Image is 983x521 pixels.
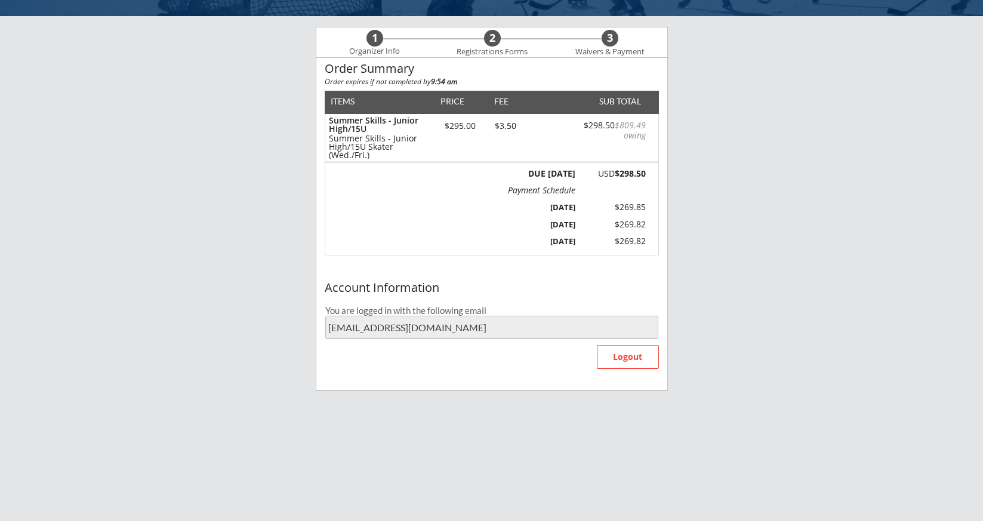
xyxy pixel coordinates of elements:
[615,119,648,141] font: $809.49 owing
[486,97,517,106] div: FEE
[435,97,470,106] div: PRICE
[325,281,659,294] div: Account Information
[325,306,658,315] div: You are logged in with the following email
[366,32,383,45] div: 1
[431,76,457,87] strong: 9:54 am
[329,116,430,133] div: Summer Skills - Junior High/15U
[435,122,486,130] div: $295.00
[582,169,646,178] div: USD
[587,235,646,247] div: $269.82
[511,219,575,230] div: [DATE]
[342,47,408,56] div: Organizer Info
[615,168,646,179] strong: $298.50
[511,236,575,246] div: [DATE]
[578,121,646,141] div: $298.50
[329,134,430,159] div: Summer Skills - Junior High/15U Skater (Wed./Fri.)
[486,122,526,130] div: $3.50
[511,202,575,212] div: [DATE]
[594,97,641,106] div: SUB TOTAL
[451,47,534,57] div: Registrations Forms
[526,169,575,178] div: DUE [DATE]
[325,62,659,75] div: Order Summary
[597,345,659,369] button: Logout
[587,201,646,213] div: $269.85
[602,32,618,45] div: 3
[325,78,659,85] div: Order expires if not completed by
[569,47,651,57] div: Waivers & Payment
[484,32,501,45] div: 2
[508,186,575,195] div: Payment Schedule
[587,218,646,230] div: $269.82
[331,97,373,106] div: ITEMS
